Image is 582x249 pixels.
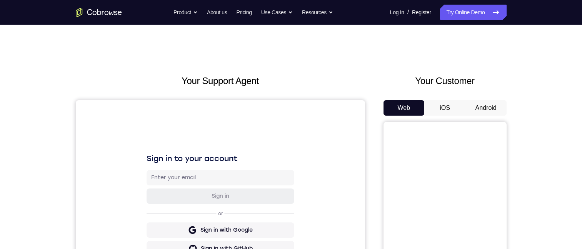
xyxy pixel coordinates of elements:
[207,5,227,20] a: About us
[76,8,122,17] a: Go to the home page
[71,199,218,205] p: Don't have an account?
[130,200,185,205] a: Create a new account
[71,178,218,193] button: Sign in with Zendesk
[261,5,293,20] button: Use Cases
[122,163,180,171] div: Sign in with Intercom
[141,110,149,116] p: or
[236,5,252,20] a: Pricing
[71,141,218,156] button: Sign in with GitHub
[302,5,333,20] button: Resources
[465,100,507,116] button: Android
[123,182,179,189] div: Sign in with Zendesk
[71,159,218,175] button: Sign in with Intercom
[384,100,425,116] button: Web
[173,5,198,20] button: Product
[412,5,431,20] a: Register
[407,8,409,17] span: /
[76,74,365,88] h2: Your Support Agent
[125,126,177,134] div: Sign in with Google
[125,145,177,152] div: Sign in with GitHub
[424,100,465,116] button: iOS
[384,74,507,88] h2: Your Customer
[71,122,218,138] button: Sign in with Google
[390,5,404,20] a: Log In
[440,5,506,20] a: Try Online Demo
